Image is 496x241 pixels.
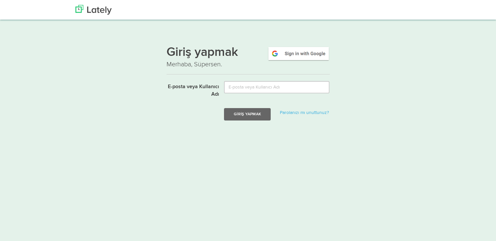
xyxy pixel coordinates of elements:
[167,60,222,68] font: Merhaba, Süpersen.
[168,84,219,97] font: E-posta veya Kullanıcı Adı
[224,108,271,120] button: Giriş yapmak
[75,5,112,15] img: Son zamanlarda
[167,46,238,59] font: Giriş yapmak
[280,110,329,115] a: Parolanızı mı unuttunuz?
[267,46,330,61] img: google-signin.png
[234,112,261,116] font: Giriş yapmak
[224,81,329,93] input: E-posta veya Kullanıcı Adı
